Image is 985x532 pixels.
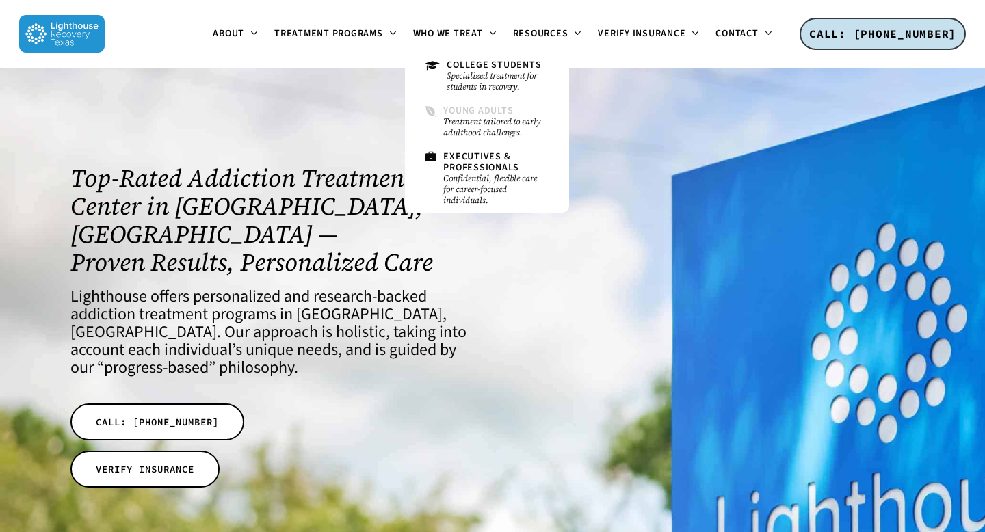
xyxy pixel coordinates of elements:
a: Executives & ProfessionalsConfidential, flexible care for career-focused individuals. [419,145,555,213]
span: CALL: [PHONE_NUMBER] [96,415,219,429]
span: VERIFY INSURANCE [96,462,194,476]
span: Young Adults [443,104,513,118]
small: Specialized treatment for students in recovery. [447,70,548,92]
span: Verify Insurance [598,27,685,40]
a: Contact [707,29,780,40]
span: Contact [715,27,758,40]
span: Resources [513,27,568,40]
a: Who We Treat [405,29,505,40]
span: Treatment Programs [274,27,383,40]
h4: Lighthouse offers personalized and research-backed addiction treatment programs in [GEOGRAPHIC_DA... [70,288,475,377]
a: CALL: [PHONE_NUMBER] [70,403,244,440]
small: Confidential, flexible care for career-focused individuals. [443,173,548,206]
a: progress-based [104,356,209,380]
h1: Top-Rated Addiction Treatment Center in [GEOGRAPHIC_DATA], [GEOGRAPHIC_DATA] — Proven Results, Pe... [70,164,475,276]
span: Who We Treat [413,27,483,40]
a: VERIFY INSURANCE [70,451,220,488]
span: About [213,27,244,40]
a: About [205,29,266,40]
span: CALL: [PHONE_NUMBER] [809,27,956,40]
span: College Students [447,58,541,72]
a: Resources [505,29,590,40]
a: College StudentsSpecialized treatment for students in recovery. [419,53,555,99]
a: Verify Insurance [590,29,707,40]
span: Executives & Professionals [443,150,519,174]
a: Young AdultsTreatment tailored to early adulthood challenges. [419,99,555,145]
img: Lighthouse Recovery Texas [19,15,105,53]
a: CALL: [PHONE_NUMBER] [800,18,966,51]
small: Treatment tailored to early adulthood challenges. [443,116,548,138]
a: Treatment Programs [266,29,405,40]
